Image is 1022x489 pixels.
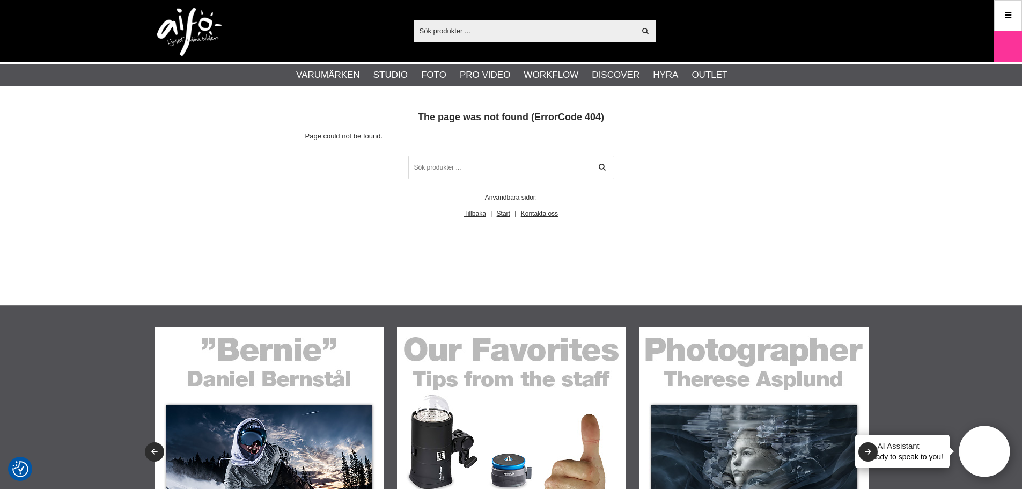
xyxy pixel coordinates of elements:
[12,461,28,477] img: Revisit consent button
[296,68,360,82] a: Varumärken
[591,156,614,179] a: Sök
[12,459,28,479] button: Samtyckesinställningar
[592,68,639,82] a: Discover
[521,210,558,217] a: Kontakta oss
[858,442,878,462] button: Next
[157,8,222,56] img: logo.png
[373,68,408,82] a: Studio
[464,210,486,217] a: Tillbaka
[524,68,578,82] a: Workflow
[145,442,164,462] button: Previous
[692,68,727,82] a: Outlet
[305,131,717,142] p: Page could not be found.
[305,111,717,124] h1: The page was not found (ErrorCode 404)
[653,68,678,82] a: Hyra
[408,156,614,179] input: Sök produkter ...
[460,68,510,82] a: Pro Video
[421,68,446,82] a: Foto
[485,194,537,201] span: Användbara sidor:
[414,23,636,39] input: Sök produkter ...
[855,435,950,468] div: is ready to speak to you!
[862,440,943,451] h4: Aifo AI Assistant
[497,210,510,217] a: Start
